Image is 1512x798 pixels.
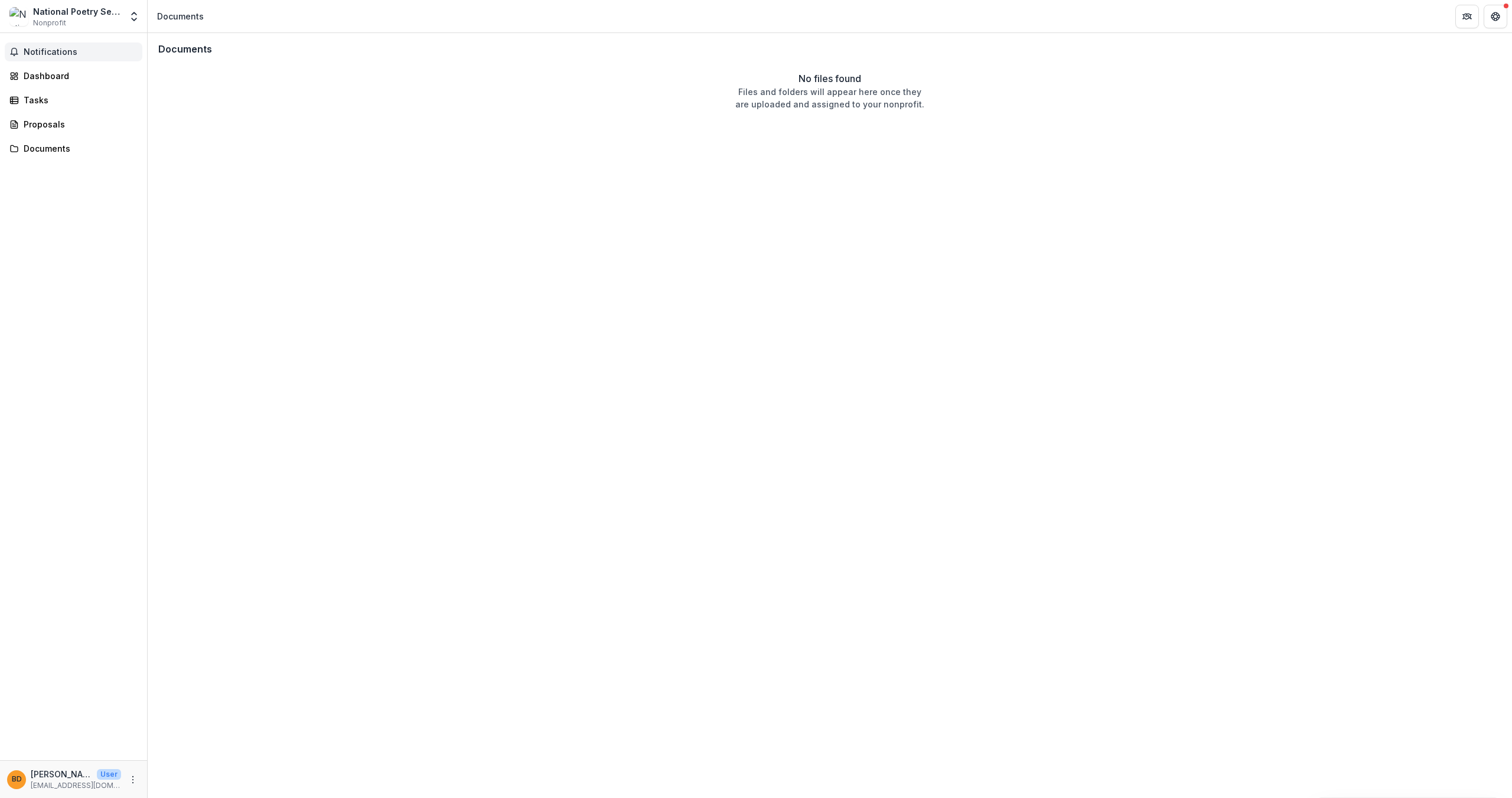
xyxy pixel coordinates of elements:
a: Documents [5,139,142,158]
button: Get Help [1484,5,1507,28]
img: National Poetry Series, Inc. [9,7,28,26]
p: No files found [799,71,861,86]
p: [EMAIL_ADDRESS][DOMAIN_NAME] [31,780,121,791]
button: Notifications [5,42,142,61]
p: User [97,769,121,780]
div: Proposals [24,118,133,130]
div: National Poetry Series, Inc. [33,5,121,18]
h3: Documents [158,44,212,55]
p: Files and folders will appear here once they are uploaded and assigned to your nonprofit. [735,86,924,110]
a: Dashboard [5,66,142,86]
button: More [126,773,140,787]
div: Documents [157,10,204,22]
button: Open entity switcher [126,5,142,28]
a: Tasks [5,90,142,110]
p: [PERSON_NAME] [31,768,92,780]
a: Proposals [5,115,142,134]
div: Documents [24,142,133,155]
div: Tasks [24,94,133,106]
div: Dashboard [24,70,133,82]
div: Beth Dial [12,776,22,783]
nav: breadcrumb [152,8,208,25]
span: Notifications [24,47,138,57]
button: Partners [1455,5,1479,28]
span: Nonprofit [33,18,66,28]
